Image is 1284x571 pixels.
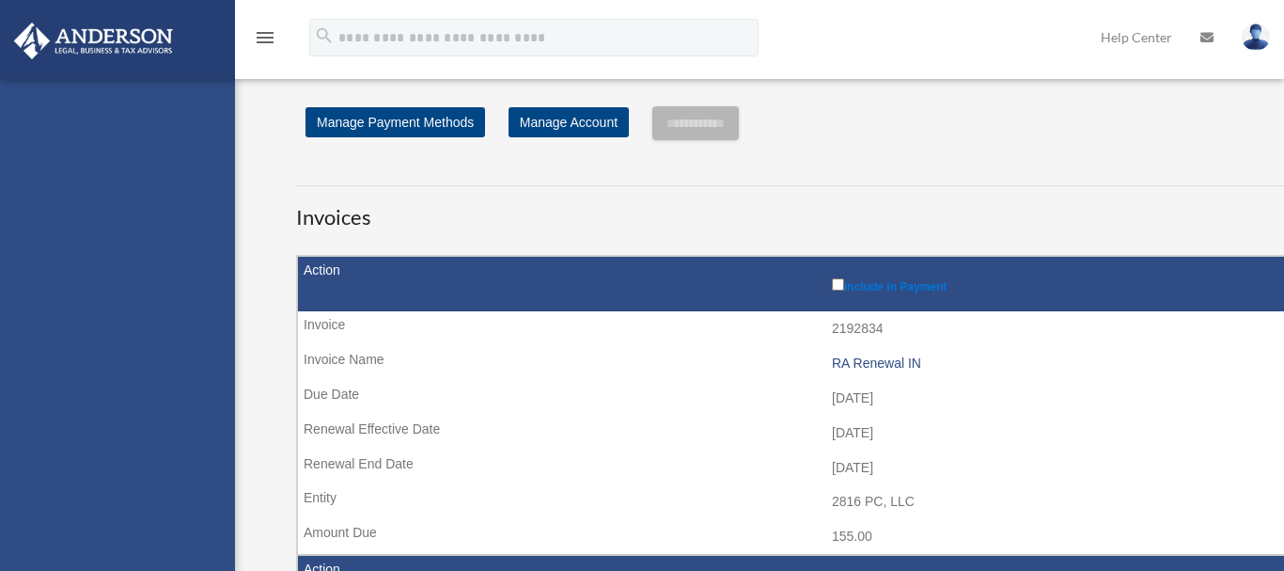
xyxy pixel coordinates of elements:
i: search [314,25,335,46]
i: menu [254,26,276,49]
a: menu [254,33,276,49]
a: Manage Payment Methods [305,107,485,137]
img: Anderson Advisors Platinum Portal [8,23,179,59]
a: Manage Account [509,107,629,137]
input: Include in Payment [832,278,844,291]
img: User Pic [1242,24,1270,51]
